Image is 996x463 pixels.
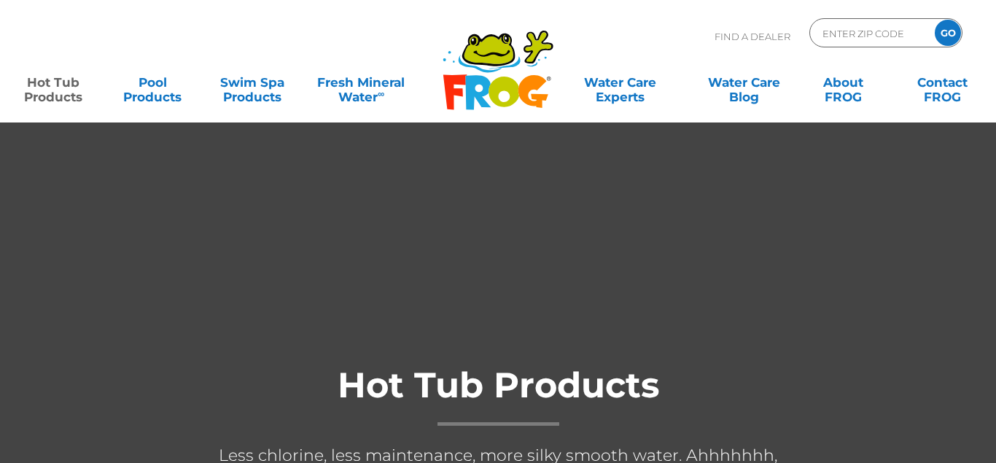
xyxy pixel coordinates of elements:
[214,68,291,97] a: Swim SpaProducts
[805,68,882,97] a: AboutFROG
[114,68,191,97] a: PoolProducts
[705,68,782,97] a: Water CareBlog
[821,23,919,44] input: Zip Code Form
[715,18,790,55] p: Find A Dealer
[557,68,682,97] a: Water CareExperts
[378,88,384,99] sup: ∞
[313,68,410,97] a: Fresh MineralWater∞
[935,20,961,46] input: GO
[15,68,92,97] a: Hot TubProducts
[206,366,790,426] h1: Hot Tub Products
[904,68,981,97] a: ContactFROG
